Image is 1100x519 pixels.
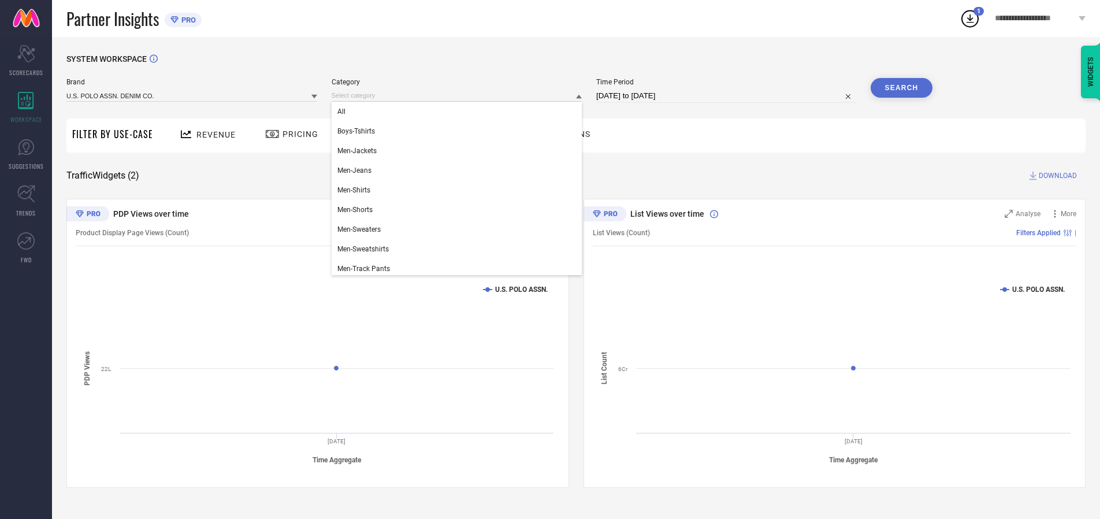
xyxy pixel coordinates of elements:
div: Men-Sweatshirts [332,239,582,259]
span: Men-Track Pants [337,265,390,273]
span: Men-Shorts [337,206,373,214]
span: SYSTEM WORKSPACE [66,54,147,64]
div: Premium [584,206,626,224]
span: More [1061,210,1076,218]
span: PDP Views over time [113,209,189,218]
span: FWD [21,255,32,264]
div: Men-Jackets [332,141,582,161]
text: 6Cr [618,366,628,372]
span: PRO [179,16,196,24]
div: Men-Track Pants [332,259,582,279]
div: Boys-Tshirts [332,121,582,141]
tspan: Time Aggregate [829,456,878,464]
text: U.S. POLO ASSN. [495,286,548,294]
span: Filters Applied [1016,229,1061,237]
div: Open download list [960,8,980,29]
text: U.S. POLO ASSN. [1012,286,1065,294]
input: Select time period [596,89,856,103]
tspan: List Count [600,352,608,384]
span: | [1075,229,1076,237]
span: TRENDS [16,209,36,217]
div: All [332,102,582,121]
span: List Views over time [630,209,704,218]
span: Brand [66,78,317,86]
span: All [337,107,345,116]
div: Men-Jeans [332,161,582,180]
span: Boys-Tshirts [337,127,375,135]
span: Filter By Use-Case [72,127,153,141]
span: 1 [977,8,980,15]
span: WORKSPACE [10,115,42,124]
span: Men-Sweatshirts [337,245,389,253]
span: SCORECARDS [9,68,43,77]
span: List Views (Count) [593,229,650,237]
span: SUGGESTIONS [9,162,44,170]
button: Search [871,78,933,98]
tspan: Time Aggregate [313,456,362,464]
text: [DATE] [328,438,345,444]
div: Men-Shorts [332,200,582,220]
div: Men-Shirts [332,180,582,200]
svg: Zoom [1005,210,1013,218]
span: Analyse [1016,210,1040,218]
span: Partner Insights [66,7,159,31]
span: DOWNLOAD [1039,170,1077,181]
div: Men-Sweaters [332,220,582,239]
text: [DATE] [844,438,862,444]
span: Product Display Page Views (Count) [76,229,189,237]
span: Time Period [596,78,856,86]
div: Premium [66,206,109,224]
span: Men-Sweaters [337,225,381,233]
span: Traffic Widgets ( 2 ) [66,170,139,181]
text: 22L [101,366,112,372]
tspan: PDP Views [83,351,91,385]
span: Revenue [196,130,236,139]
span: Men-Jackets [337,147,377,155]
span: Pricing [283,129,318,139]
span: Category [332,78,582,86]
input: Select category [332,90,582,102]
span: Men-Shirts [337,186,370,194]
span: Men-Jeans [337,166,371,175]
